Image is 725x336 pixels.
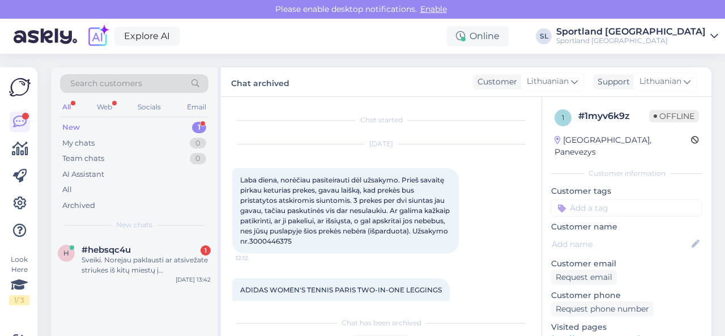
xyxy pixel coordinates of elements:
[639,75,681,88] span: Lithuanian
[176,275,211,284] div: [DATE] 13:42
[201,245,211,256] div: 1
[60,100,73,114] div: All
[62,153,104,164] div: Team chats
[236,254,278,262] span: 12:12
[551,221,702,233] p: Customer name
[551,199,702,216] input: Add a tag
[62,138,95,149] div: My chats
[62,169,104,180] div: AI Assistant
[556,27,706,36] div: Sportland [GEOGRAPHIC_DATA]
[232,115,530,125] div: Chat started
[62,200,95,211] div: Archived
[551,258,702,270] p: Customer email
[190,153,206,164] div: 0
[9,76,31,98] img: Askly Logo
[649,110,699,122] span: Offline
[114,27,180,46] a: Explore AI
[70,78,142,90] span: Search customers
[342,318,421,328] span: Chat has been archived
[551,185,702,197] p: Customer tags
[116,220,152,230] span: New chats
[82,245,131,255] span: #hebsqc4u
[536,28,552,44] div: SL
[555,134,691,158] div: [GEOGRAPHIC_DATA], Panevezys
[417,4,450,14] span: Enable
[62,122,80,133] div: New
[551,301,654,317] div: Request phone number
[578,109,649,123] div: # 1myv6k9z
[86,24,110,48] img: explore-ai
[135,100,163,114] div: Socials
[232,139,530,149] div: [DATE]
[552,238,689,250] input: Add name
[9,295,29,305] div: 1 / 3
[240,176,451,245] span: Laba diena, norėčiau pasiteirauti dėl užsakymo. Prieš savaitę pirkau keturias prekes, gavau laišk...
[63,249,69,257] span: h
[562,113,564,122] span: 1
[593,76,630,88] div: Support
[62,184,72,195] div: All
[551,168,702,178] div: Customer information
[190,138,206,149] div: 0
[82,255,211,275] div: Sveiki. Norejau paklausti ar atsivežate striukes iš kitų miestų į [GEOGRAPHIC_DATA], nes [GEOGRAP...
[556,36,706,45] div: Sportland [GEOGRAPHIC_DATA]
[231,74,289,90] label: Chat archived
[447,26,509,46] div: Online
[240,286,442,314] span: ADIDAS WOMEN'S TENNIS PARIS TWO-IN-ONE LEGGINGS Prekės kodas: 62395808390
[95,100,114,114] div: Web
[551,321,702,333] p: Visited pages
[9,254,29,305] div: Look Here
[473,76,517,88] div: Customer
[185,100,208,114] div: Email
[551,270,617,285] div: Request email
[551,290,702,301] p: Customer phone
[556,27,718,45] a: Sportland [GEOGRAPHIC_DATA]Sportland [GEOGRAPHIC_DATA]
[527,75,569,88] span: Lithuanian
[192,122,206,133] div: 1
